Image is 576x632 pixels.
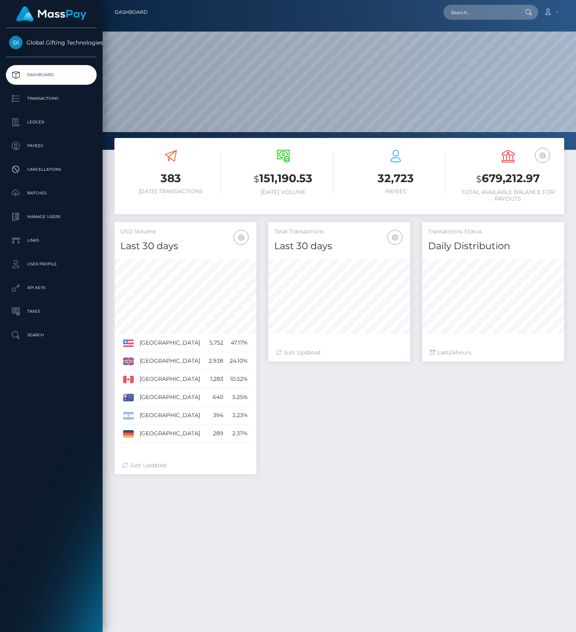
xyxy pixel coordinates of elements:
p: Cancellations [9,164,94,175]
h3: 679,212.97 [458,171,558,187]
a: Dashboard [115,4,148,21]
td: [GEOGRAPHIC_DATA] [137,334,205,352]
input: Search... [443,5,518,20]
td: 10.52% [226,370,251,388]
td: 2.37% [226,425,251,443]
a: Manage Users [6,207,97,227]
small: $ [476,173,482,185]
img: AU.png [123,394,134,401]
h6: Payees [345,188,446,195]
td: 3.23% [226,406,251,425]
h6: [DATE] Volume [233,189,333,196]
span: 24 [449,349,456,356]
img: US.png [123,339,134,347]
h6: Total Available Balance for Payouts [458,189,558,202]
p: Manage Users [9,211,94,223]
h4: Daily Distribution [428,239,558,253]
small: $ [254,173,259,185]
td: 5.25% [226,388,251,406]
a: Batches [6,183,97,203]
h5: Total Transactions [274,228,404,236]
p: Payees [9,140,94,152]
a: Transactions [6,89,97,108]
td: 289 [205,425,226,443]
a: Links [6,231,97,250]
td: 2,938 [205,352,226,370]
a: Cancellations [6,160,97,179]
a: User Profile [6,254,97,274]
td: 394 [205,406,226,425]
a: Payees [6,136,97,156]
td: 640 [205,388,226,406]
p: Links [9,235,94,246]
h6: [DATE] Transactions [120,188,221,195]
h4: Last 30 days [274,239,404,253]
h3: 151,190.53 [233,171,333,187]
span: Global Gifting Technologies Inc [6,39,97,46]
td: [GEOGRAPHIC_DATA] [137,406,205,425]
img: CA.png [123,376,134,383]
h3: 32,723 [345,171,446,186]
td: 47.17% [226,334,251,352]
td: 1,283 [205,370,226,388]
td: [GEOGRAPHIC_DATA] [137,352,205,370]
h3: 383 [120,171,221,186]
img: GB.png [123,358,134,365]
p: User Profile [9,258,94,270]
p: API Keys [9,282,94,294]
td: 24.10% [226,352,251,370]
img: DE.png [123,430,134,437]
p: Taxes [9,306,94,317]
p: Ledger [9,116,94,128]
img: AR.png [123,412,134,419]
div: Just Updated [276,349,402,357]
p: Batches [9,187,94,199]
td: 5,752 [205,334,226,352]
div: Just Updated [122,461,249,470]
td: [GEOGRAPHIC_DATA] [137,370,205,388]
a: Taxes [6,302,97,321]
img: Global Gifting Technologies Inc [9,36,22,49]
h4: Last 30 days [120,239,251,253]
h5: USD Volume [120,228,251,236]
p: Dashboard [9,69,94,81]
a: Ledger [6,112,97,132]
a: Dashboard [6,65,97,85]
td: [GEOGRAPHIC_DATA] [137,425,205,443]
p: Transactions [9,93,94,104]
a: API Keys [6,278,97,298]
a: Search [6,325,97,345]
img: MassPay Logo [16,6,86,22]
p: Search [9,329,94,341]
div: Last hours [430,349,556,357]
h5: Transactions Status [428,228,558,236]
td: [GEOGRAPHIC_DATA] [137,388,205,406]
